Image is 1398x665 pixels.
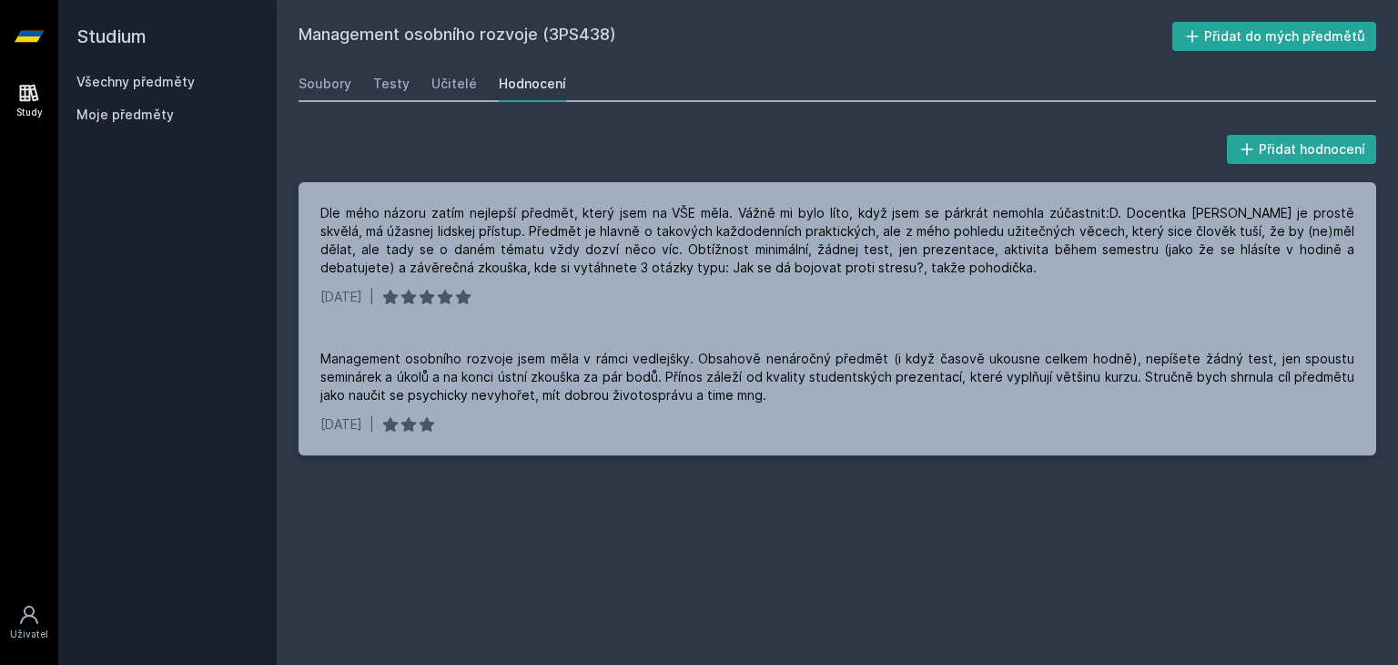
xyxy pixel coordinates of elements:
div: Uživatel [10,628,48,641]
a: Všechny předměty [76,74,195,89]
button: Přidat do mých předmětů [1172,22,1377,51]
div: Učitelé [431,75,477,93]
a: Učitelé [431,66,477,102]
div: [DATE] [320,288,362,306]
a: Soubory [299,66,351,102]
a: Testy [373,66,410,102]
div: [DATE] [320,415,362,434]
div: Study [16,106,43,119]
div: Testy [373,75,410,93]
a: Study [4,73,55,128]
div: Hodnocení [499,75,566,93]
h2: Management osobního rozvoje (3PS438) [299,22,1172,51]
span: Moje předměty [76,106,174,124]
div: | [370,288,374,306]
a: Hodnocení [499,66,566,102]
div: Management osobního rozvoje jsem měla v rámci vedlejšky. Obsahově nenáročný předmět (i když časov... [320,350,1354,404]
div: | [370,415,374,434]
button: Přidat hodnocení [1227,135,1377,164]
div: Soubory [299,75,351,93]
div: Dle mého názoru zatím nejlepší předmět, který jsem na VŠE měla. Vážně mi bylo líto, když jsem se ... [320,204,1354,277]
a: Uživatel [4,595,55,650]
